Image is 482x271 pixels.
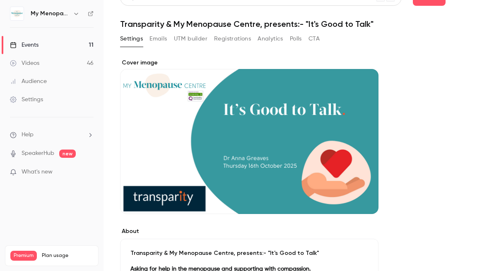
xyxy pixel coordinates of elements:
[130,249,368,257] p: Transparity & My Menopause Centre, presents:- "It's Good to Talk"
[120,59,378,67] label: Cover image
[120,32,143,45] button: Settings
[120,59,378,214] section: Cover image
[10,131,94,139] li: help-dropdown-opener
[149,32,167,45] button: Emails
[10,7,24,20] img: My Menopause Centre
[10,59,39,67] div: Videos
[120,227,378,235] label: About
[22,149,54,158] a: SpeakerHub
[214,32,251,45] button: Registrations
[10,95,43,104] div: Settings
[308,32,320,45] button: CTA
[22,168,53,176] span: What's new
[59,150,76,158] span: new
[10,251,37,261] span: Premium
[42,252,93,259] span: Plan usage
[258,32,283,45] button: Analytics
[290,32,302,45] button: Polls
[10,77,47,86] div: Audience
[120,19,465,29] h1: Transparity & My Menopause Centre, presents:- "It's Good to Talk"
[10,41,39,49] div: Events
[174,32,207,45] button: UTM builder
[31,10,70,18] h6: My Menopause Centre
[22,131,34,139] span: Help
